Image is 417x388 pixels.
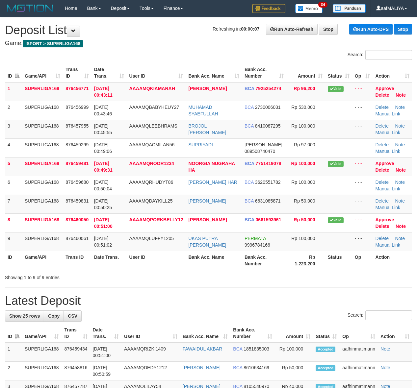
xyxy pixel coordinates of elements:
[245,86,254,91] span: BCA
[325,63,352,82] th: Status: activate to sort column ascending
[94,142,112,154] span: [DATE] 00:49:06
[63,63,91,82] th: Trans ID: activate to sort column ascending
[245,217,254,222] span: BCA
[256,217,281,222] span: Copy 0661593961 to clipboard
[256,161,281,166] span: Copy 7751419078 to clipboard
[349,24,393,35] a: Run Auto-DPS
[286,251,325,270] th: Rp 1.223.200
[90,343,122,362] td: [DATE] 00:51:00
[22,120,63,138] td: SUPERLIGA168
[375,111,400,116] a: Manual Link
[352,176,373,195] td: - - -
[5,176,22,195] td: 6
[378,324,412,343] th: Action: activate to sort column ascending
[245,123,254,129] span: BCA
[395,105,405,110] a: Note
[352,195,373,213] td: - - -
[180,324,231,343] th: Bank Acc. Name: activate to sort column ascending
[256,86,281,91] span: Copy 7925254274 to clipboard
[233,346,242,352] span: BCA
[188,105,218,116] a: MUHAMAD SYAEFULLAH
[395,123,405,129] a: Note
[94,217,113,229] span: [DATE] 00:51:00
[22,157,63,176] td: SUPERLIGA168
[325,251,352,270] th: Status
[94,180,112,191] span: [DATE] 00:50:04
[294,198,315,204] span: Rp 50,000
[245,149,275,154] span: Copy 089508740470 to clipboard
[127,63,186,82] th: User ID: activate to sort column ascending
[233,365,242,370] span: BCA
[5,343,22,362] td: 1
[328,217,344,223] span: Valid transaction
[396,167,406,173] a: Note
[129,105,179,110] span: AAAAMQBABYHEUY27
[5,310,44,322] a: Show 25 rows
[129,86,175,91] span: AAAAMQKIAMARAH
[23,40,83,47] span: ISPORT > SUPERLIGA168
[373,251,412,270] th: Action
[291,161,315,166] span: Rp 100,000
[375,180,388,185] a: Delete
[91,251,127,270] th: Date Trans.
[121,362,180,380] td: AAAAMQDEDY1212
[5,24,412,37] h1: Deposit List
[188,161,235,173] a: NOORGIA NUGRAHA HA
[275,362,313,380] td: Rp 50,000
[255,180,281,185] span: Copy 3620551782 to clipboard
[62,324,90,343] th: Trans ID: activate to sort column ascending
[186,63,242,82] th: Bank Acc. Name: activate to sort column ascending
[5,251,22,270] th: ID
[395,180,405,185] a: Note
[348,50,412,60] label: Search:
[22,343,62,362] td: SUPERLIGA168
[316,347,335,352] span: Accepted
[9,313,40,319] span: Show 25 rows
[255,198,281,204] span: Copy 6631085871 to clipboard
[375,149,400,154] a: Manual Link
[65,105,89,110] span: 876456999
[375,142,388,147] a: Delete
[375,224,389,229] a: Delete
[395,236,405,241] a: Note
[5,324,22,343] th: ID: activate to sort column descending
[352,213,373,232] td: - - -
[22,213,63,232] td: SUPERLIGA168
[22,176,63,195] td: SUPERLIGA168
[91,63,127,82] th: Date Trans.: activate to sort column ascending
[252,4,285,13] img: Feedback.jpg
[188,123,226,135] a: BROJOL [PERSON_NAME]
[5,101,22,120] td: 2
[245,198,254,204] span: BCA
[94,105,112,116] span: [DATE] 00:43:46
[313,324,340,343] th: Status: activate to sort column ascending
[5,157,22,176] td: 5
[129,180,173,185] span: AAAAMQRHUDYT86
[94,161,113,173] span: [DATE] 00:49:31
[340,343,378,362] td: aafhinmatimann
[241,26,259,32] strong: 00:00:07
[68,313,77,319] span: CSV
[275,324,313,343] th: Amount: activate to sort column ascending
[396,92,406,98] a: Note
[328,161,344,167] span: Valid transaction
[365,50,412,60] input: Search:
[129,236,174,241] span: AAAAMQLUFFY1205
[65,180,89,185] span: 876459680
[22,101,63,120] td: SUPERLIGA168
[22,195,63,213] td: SUPERLIGA168
[244,346,269,352] span: Copy 1851835003 to clipboard
[286,63,325,82] th: Amount: activate to sort column ascending
[129,123,177,129] span: AAAAMQLEEBHRAMS
[90,362,122,380] td: [DATE] 00:50:59
[22,63,63,82] th: Game/API: activate to sort column ascending
[319,24,338,35] a: Stop
[352,101,373,120] td: - - -
[129,142,175,147] span: AAAAMQACMILAN56
[65,198,89,204] span: 876459831
[275,343,313,362] td: Rp 100,000
[186,251,242,270] th: Bank Acc. Name
[5,138,22,157] td: 4
[48,313,60,319] span: Copy
[375,242,400,248] a: Manual Link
